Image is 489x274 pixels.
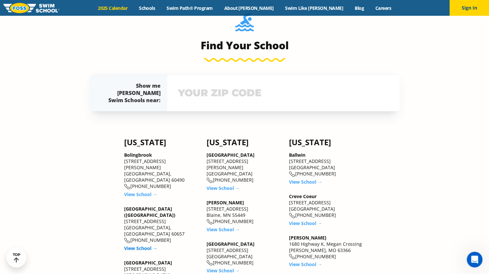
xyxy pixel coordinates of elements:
div: [STREET_ADDRESS][PERSON_NAME] [GEOGRAPHIC_DATA], [GEOGRAPHIC_DATA] 60490 [PHONE_NUMBER] [124,151,200,189]
a: Careers [369,5,397,11]
a: 2025 Calendar [92,5,133,11]
a: [PERSON_NAME] [289,234,326,240]
div: Show me [PERSON_NAME] Swim Schools near: [103,82,161,104]
div: TOP [13,253,20,263]
a: View School → [207,226,240,232]
img: location-phone-o-icon.svg [289,213,295,218]
img: location-phone-o-icon.svg [207,219,213,224]
img: location-phone-o-icon.svg [289,254,295,259]
a: [PERSON_NAME] [207,199,244,205]
iframe: Intercom live chat [467,252,482,267]
h4: [US_STATE] [124,137,200,147]
img: FOSS Swim School Logo [3,3,59,13]
h4: [US_STATE] [207,137,282,147]
a: [GEOGRAPHIC_DATA] ([GEOGRAPHIC_DATA]) [124,205,175,218]
a: View School → [124,245,157,251]
a: Schools [133,5,161,11]
img: location-phone-o-icon.svg [124,184,130,189]
a: Swim Like [PERSON_NAME] [279,5,349,11]
div: [STREET_ADDRESS][PERSON_NAME] [GEOGRAPHIC_DATA] [PHONE_NUMBER] [207,151,282,183]
div: [STREET_ADDRESS] [GEOGRAPHIC_DATA], [GEOGRAPHIC_DATA] 60657 [PHONE_NUMBER] [124,205,200,243]
a: Creve Coeur [289,193,317,199]
a: View School → [289,178,322,185]
a: Swim Path® Program [161,5,218,11]
h3: Find Your School [90,39,400,52]
img: Foss-Location-Swimming-Pool-Person.svg [235,13,254,35]
img: location-phone-o-icon.svg [124,238,130,243]
img: location-phone-o-icon.svg [207,260,213,265]
a: View School → [124,191,157,197]
a: View School → [207,267,240,273]
a: View School → [207,185,240,191]
a: [GEOGRAPHIC_DATA] [207,151,255,158]
h4: [US_STATE] [289,137,365,147]
div: 1680 Highway K, Megan Crossing [PERSON_NAME], MO 63366 [PHONE_NUMBER] [289,234,365,260]
a: [GEOGRAPHIC_DATA] [124,259,172,265]
a: Ballwin [289,151,305,158]
a: About [PERSON_NAME] [218,5,279,11]
div: [STREET_ADDRESS] Blaine, MN 55449 [PHONE_NUMBER] [207,199,282,224]
img: location-phone-o-icon.svg [207,177,213,183]
a: View School → [289,261,322,267]
a: View School → [289,220,322,226]
img: location-phone-o-icon.svg [289,171,295,177]
div: [STREET_ADDRESS] [GEOGRAPHIC_DATA] [PHONE_NUMBER] [289,193,365,218]
input: YOUR ZIP CODE [176,83,390,103]
a: Bolingbrook [124,151,152,158]
div: [STREET_ADDRESS] [GEOGRAPHIC_DATA] [PHONE_NUMBER] [207,240,282,266]
a: Blog [349,5,369,11]
div: [STREET_ADDRESS] [GEOGRAPHIC_DATA] [PHONE_NUMBER] [289,151,365,177]
a: [GEOGRAPHIC_DATA] [207,240,255,247]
